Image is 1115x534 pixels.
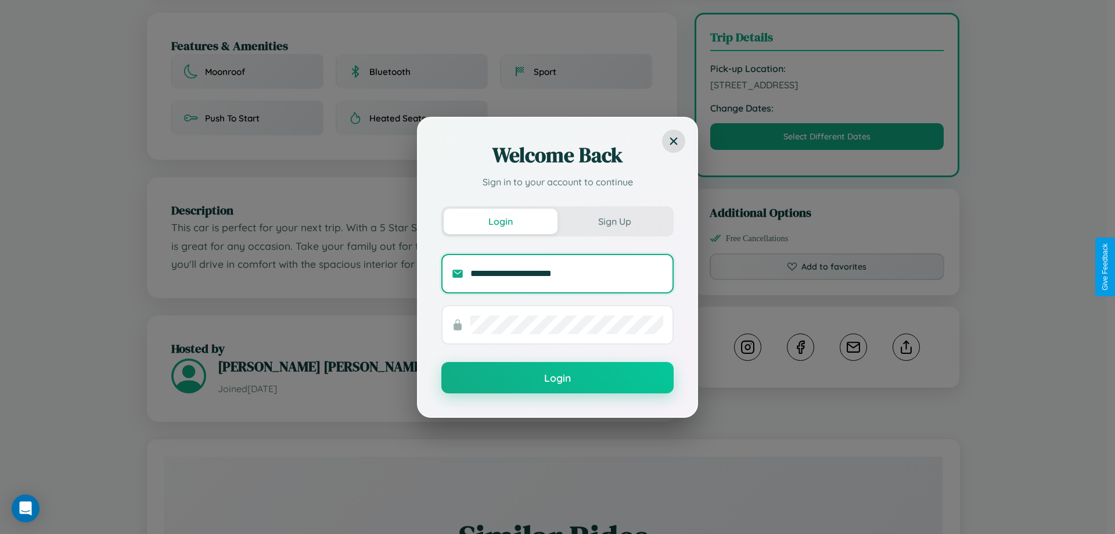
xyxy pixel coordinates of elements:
[557,209,671,234] button: Sign Up
[1101,243,1109,291] div: Give Feedback
[12,494,39,522] div: Open Intercom Messenger
[441,362,674,393] button: Login
[441,175,674,189] p: Sign in to your account to continue
[441,141,674,169] h2: Welcome Back
[444,209,557,234] button: Login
